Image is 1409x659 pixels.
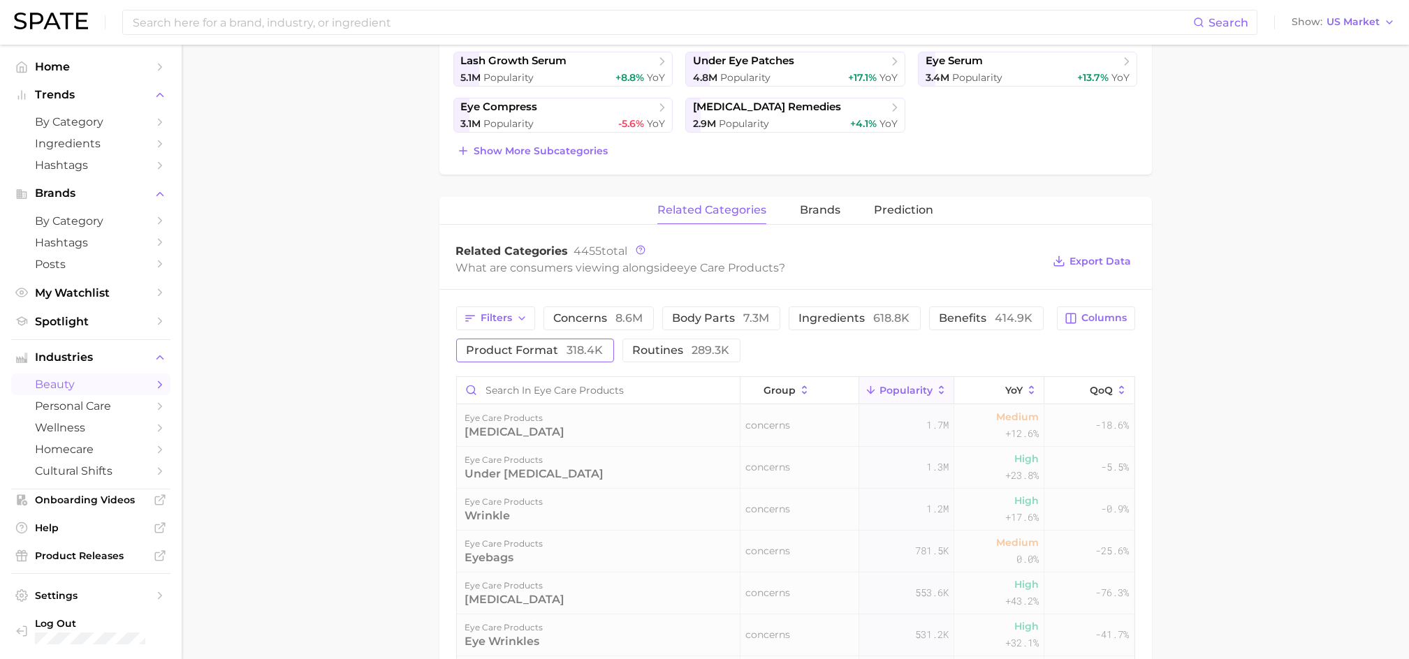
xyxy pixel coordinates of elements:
[616,311,643,325] span: 8.6m
[35,315,147,328] span: Spotlight
[799,313,910,324] span: ingredients
[745,626,790,643] span: concerns
[11,282,170,304] a: My Watchlist
[693,71,717,84] span: 4.8m
[35,378,147,391] span: beauty
[615,71,644,84] span: +8.8%
[745,459,790,475] span: concerns
[1095,626,1129,643] span: -41.7%
[35,187,147,200] span: Brands
[1005,509,1039,526] span: +17.6%
[740,377,859,404] button: group
[647,117,665,130] span: YoY
[647,71,665,84] span: YoY
[465,591,565,608] div: [MEDICAL_DATA]
[693,117,716,130] span: 2.9m
[1005,385,1023,396] span: YoY
[1057,306,1134,330] button: Columns
[131,10,1193,34] input: Search here for a brand, industry, or ingredient
[1101,459,1129,475] span: -5.5%
[35,421,147,434] span: wellness
[879,117,898,130] span: YoY
[456,306,535,330] button: Filters
[915,584,949,601] span: 553.6k
[1292,18,1322,26] span: Show
[11,489,170,510] a: Onboarding Videos
[954,377,1044,404] button: YoY
[11,56,170,77] a: Home
[465,619,543,636] div: eye care products
[574,244,628,258] span: total
[35,443,147,456] span: homecare
[1070,256,1132,267] span: Export Data
[574,244,602,258] span: 4455
[11,373,170,395] a: beauty
[465,466,604,482] div: under [MEDICAL_DATA]
[11,154,170,176] a: Hashtags
[11,395,170,417] a: personal care
[567,343,604,357] span: 318.4k
[874,204,933,216] span: Prediction
[915,626,949,643] span: 531.2k
[618,117,644,130] span: -5.6%
[926,71,949,84] span: 3.4m
[1005,593,1039,609] span: +43.2%
[461,54,567,68] span: lash growth serum
[484,71,534,84] span: Popularity
[461,71,481,84] span: 5.1m
[800,204,840,216] span: brands
[554,313,643,324] span: concerns
[1014,492,1039,509] span: High
[1005,635,1039,651] span: +32.1%
[11,232,170,253] a: Hashtags
[745,584,790,601] span: concerns
[461,117,481,130] span: 3.1m
[35,399,147,413] span: personal care
[719,117,769,130] span: Popularity
[11,311,170,332] a: Spotlight
[35,494,147,506] span: Onboarding Videos
[1209,16,1248,29] span: Search
[859,377,954,404] button: Popularity
[850,117,877,130] span: +4.1%
[915,542,949,559] span: 781.5k
[465,494,543,510] div: eye care products
[11,183,170,204] button: Brands
[657,204,766,216] span: related categories
[879,385,933,396] span: Popularity
[848,71,877,84] span: +17.1%
[35,589,147,602] span: Settings
[35,89,147,101] span: Trends
[692,343,730,357] span: 289.3k
[1016,551,1039,568] span: 0.0%
[685,98,905,133] a: [MEDICAL_DATA] remedies2.9m Popularity+4.1% YoY
[465,577,565,594] div: eye care products
[467,345,604,356] span: product format
[1327,18,1380,26] span: US Market
[926,459,949,475] span: 1.3m
[1005,467,1039,484] span: +23.8%
[1014,618,1039,635] span: High
[926,501,949,517] span: 1.2m
[745,542,790,559] span: concerns
[745,417,790,434] span: concerns
[952,71,1002,84] span: Popularity
[35,236,147,249] span: Hashtags
[11,347,170,368] button: Industries
[11,111,170,133] a: by Category
[1014,576,1039,593] span: High
[35,158,147,172] span: Hashtags
[1095,417,1129,434] span: -18.6%
[465,410,565,427] div: eye care products
[720,71,771,84] span: Popularity
[879,71,898,84] span: YoY
[1049,251,1134,271] button: Export Data
[35,521,147,534] span: Help
[744,311,770,325] span: 7.3m
[11,545,170,566] a: Product Releases
[1077,71,1109,84] span: +13.7%
[1044,377,1134,404] button: QoQ
[11,210,170,232] a: by Category
[35,258,147,271] span: Posts
[1005,425,1039,442] span: +12.6%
